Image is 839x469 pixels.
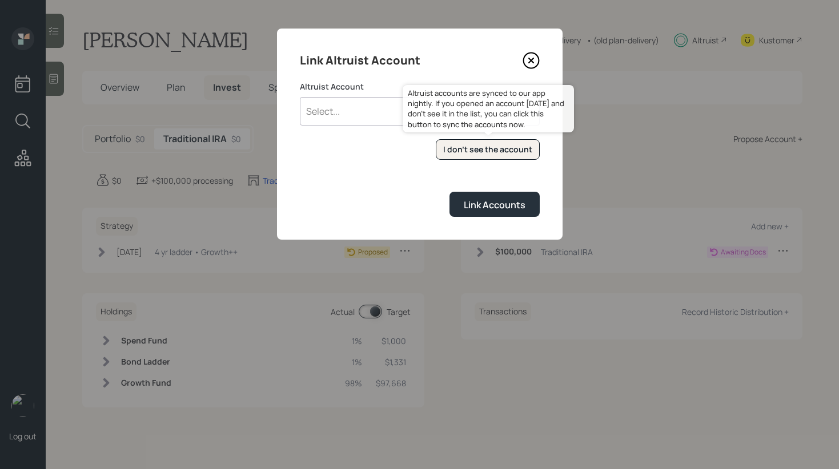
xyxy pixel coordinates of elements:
[306,105,340,118] div: Select...
[300,51,420,70] h4: Link Altruist Account
[449,192,540,216] button: Link Accounts
[436,139,540,160] button: I don't see the account
[300,81,540,92] label: Altruist Account
[464,199,525,211] div: Link Accounts
[443,144,532,155] div: I don't see the account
